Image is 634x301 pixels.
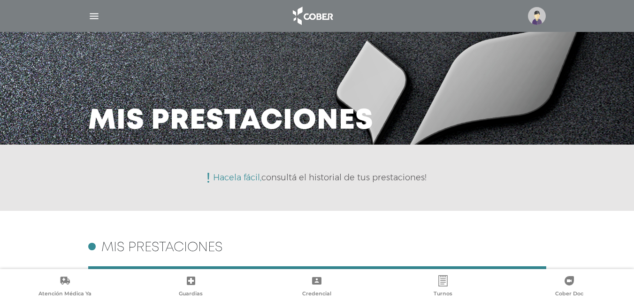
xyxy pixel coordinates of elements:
[288,5,337,27] img: logo_cober_home-white.png
[128,275,254,299] a: Guardias
[213,172,261,183] span: Hacela fácil,
[302,290,331,299] span: Credencial
[312,266,519,283] td: Tipo de atención
[528,7,546,25] img: profile-placeholder.svg
[88,10,100,22] img: Cober_menu-lines-white.svg
[254,275,380,299] a: Credencial
[101,242,222,254] h4: Mis prestaciones
[179,290,203,299] span: Guardias
[88,109,374,133] h3: Mis prestaciones
[181,266,312,283] td: Prestador
[434,290,452,299] span: Turnos
[88,266,182,283] td: Fecha
[555,290,583,299] span: Cober Doc
[380,275,506,299] a: Turnos
[38,290,92,299] span: Atención Médica Ya
[2,275,128,299] a: Atención Médica Ya
[213,173,427,182] p: consultá el historial de tus prestaciones!
[506,275,632,299] a: Cober Doc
